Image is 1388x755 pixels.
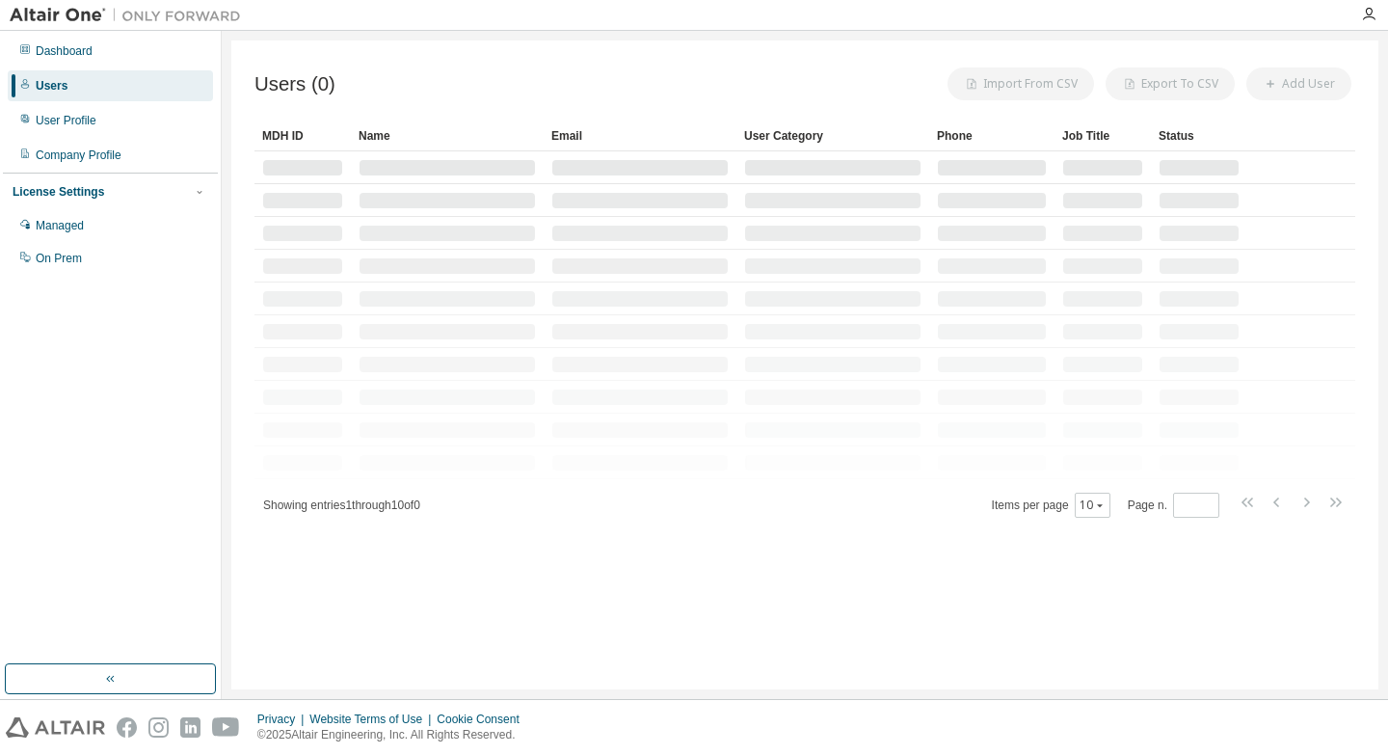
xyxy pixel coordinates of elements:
[180,717,200,738] img: linkedin.svg
[36,218,84,233] div: Managed
[437,712,530,727] div: Cookie Consent
[36,113,96,128] div: User Profile
[212,717,240,738] img: youtube.svg
[36,43,93,59] div: Dashboard
[744,121,921,151] div: User Category
[148,717,169,738] img: instagram.svg
[10,6,251,25] img: Altair One
[359,121,536,151] div: Name
[1128,493,1219,518] span: Page n.
[254,73,335,95] span: Users (0)
[1106,67,1235,100] button: Export To CSV
[262,121,343,151] div: MDH ID
[257,727,531,743] p: © 2025 Altair Engineering, Inc. All Rights Reserved.
[309,712,437,727] div: Website Terms of Use
[1062,121,1143,151] div: Job Title
[117,717,137,738] img: facebook.svg
[551,121,729,151] div: Email
[948,67,1094,100] button: Import From CSV
[992,493,1110,518] span: Items per page
[13,184,104,200] div: License Settings
[36,148,121,163] div: Company Profile
[257,712,309,727] div: Privacy
[1159,121,1240,151] div: Status
[36,251,82,266] div: On Prem
[36,78,67,94] div: Users
[937,121,1047,151] div: Phone
[1246,67,1351,100] button: Add User
[6,717,105,738] img: altair_logo.svg
[1080,498,1106,513] button: 10
[263,499,420,512] span: Showing entries 1 through 10 of 0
